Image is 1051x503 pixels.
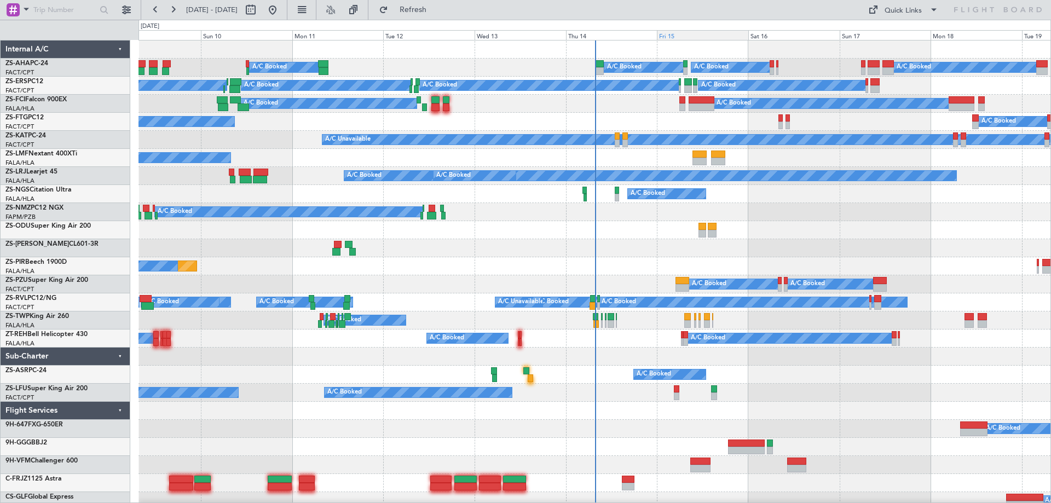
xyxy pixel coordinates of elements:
[327,384,362,401] div: A/C Booked
[5,313,30,320] span: ZS-TWP
[498,294,544,310] div: A/C Unavailable
[5,385,27,392] span: ZS-LFU
[5,187,30,193] span: ZS-NGS
[5,114,28,121] span: ZS-FTG
[692,276,726,292] div: A/C Booked
[5,259,67,265] a: ZS-PIRBeech 1900D
[631,186,665,202] div: A/C Booked
[5,114,44,121] a: ZS-FTGPC12
[5,313,69,320] a: ZS-TWPKing Air 260
[5,367,28,374] span: ZS-ASR
[158,204,192,220] div: A/C Booked
[863,1,944,19] button: Quick Links
[383,30,475,40] div: Tue 12
[885,5,922,16] div: Quick Links
[5,440,31,446] span: 9H-GGG
[5,169,26,175] span: ZS-LRJ
[5,205,63,211] a: ZS-NMZPC12 NGX
[5,476,27,482] span: C-FRJZ
[5,105,34,113] a: FALA/HLA
[5,132,46,139] a: ZS-KATPC-24
[244,77,279,94] div: A/C Booked
[5,277,88,284] a: ZS-PZUSuper King Air 200
[292,30,384,40] div: Mon 11
[436,167,471,184] div: A/C Booked
[5,159,34,167] a: FALA/HLA
[701,77,736,94] div: A/C Booked
[840,30,931,40] div: Sun 17
[5,123,34,131] a: FACT/CPT
[5,494,73,500] a: CS-GLFGlobal Express
[694,59,729,76] div: A/C Booked
[691,330,725,346] div: A/C Booked
[717,95,751,112] div: A/C Booked
[5,213,36,221] a: FAPM/PZB
[5,303,34,311] a: FACT/CPT
[5,68,34,77] a: FACT/CPT
[186,5,238,15] span: [DATE] - [DATE]
[5,96,25,103] span: ZS-FCI
[5,86,34,95] a: FACT/CPT
[201,30,292,40] div: Sun 10
[5,295,27,302] span: ZS-RVL
[423,77,457,94] div: A/C Booked
[141,22,159,31] div: [DATE]
[790,276,825,292] div: A/C Booked
[5,141,34,149] a: FACT/CPT
[5,385,88,392] a: ZS-LFUSuper King Air 200
[607,59,642,76] div: A/C Booked
[5,494,28,500] span: CS-GLF
[347,167,382,184] div: A/C Booked
[33,2,96,18] input: Trip Number
[325,131,371,148] div: A/C Unavailable
[5,96,67,103] a: ZS-FCIFalcon 900EX
[5,132,28,139] span: ZS-KAT
[5,241,99,247] a: ZS-[PERSON_NAME]CL601-3R
[5,169,57,175] a: ZS-LRJLearjet 45
[5,421,36,428] span: 9H-647FX
[5,78,43,85] a: ZS-ERSPC12
[986,420,1020,437] div: A/C Booked
[5,205,31,211] span: ZS-NMZ
[5,187,71,193] a: ZS-NGSCitation Ultra
[748,30,840,40] div: Sat 16
[5,458,31,464] span: 9H-VFM
[5,331,27,338] span: ZT-REH
[5,241,69,247] span: ZS-[PERSON_NAME]
[390,6,436,14] span: Refresh
[5,267,34,275] a: FALA/HLA
[5,223,91,229] a: ZS-ODUSuper King Air 200
[5,78,27,85] span: ZS-ERS
[602,294,636,310] div: A/C Booked
[5,440,47,446] a: 9H-GGGBBJ2
[5,331,88,338] a: ZT-REHBell Helicopter 430
[931,30,1022,40] div: Mon 18
[637,366,671,383] div: A/C Booked
[5,277,28,284] span: ZS-PZU
[5,151,28,157] span: ZS-LMF
[5,259,25,265] span: ZS-PIR
[5,339,34,348] a: FALA/HLA
[5,60,30,67] span: ZS-AHA
[534,294,569,310] div: A/C Booked
[430,330,464,346] div: A/C Booked
[897,59,931,76] div: A/C Booked
[5,60,48,67] a: ZS-AHAPC-24
[244,95,278,112] div: A/C Booked
[5,295,56,302] a: ZS-RVLPC12/NG
[109,30,201,40] div: Sat 9
[981,113,1016,130] div: A/C Booked
[5,151,77,157] a: ZS-LMFNextant 400XTi
[5,458,78,464] a: 9H-VFMChallenger 600
[5,177,34,185] a: FALA/HLA
[5,476,61,482] a: C-FRJZ1125 Astra
[566,30,657,40] div: Thu 14
[5,394,34,402] a: FACT/CPT
[374,1,440,19] button: Refresh
[5,195,34,203] a: FALA/HLA
[5,367,47,374] a: ZS-ASRPC-24
[145,294,179,310] div: A/C Booked
[657,30,748,40] div: Fri 15
[5,421,63,428] a: 9H-647FXG-650ER
[475,30,566,40] div: Wed 13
